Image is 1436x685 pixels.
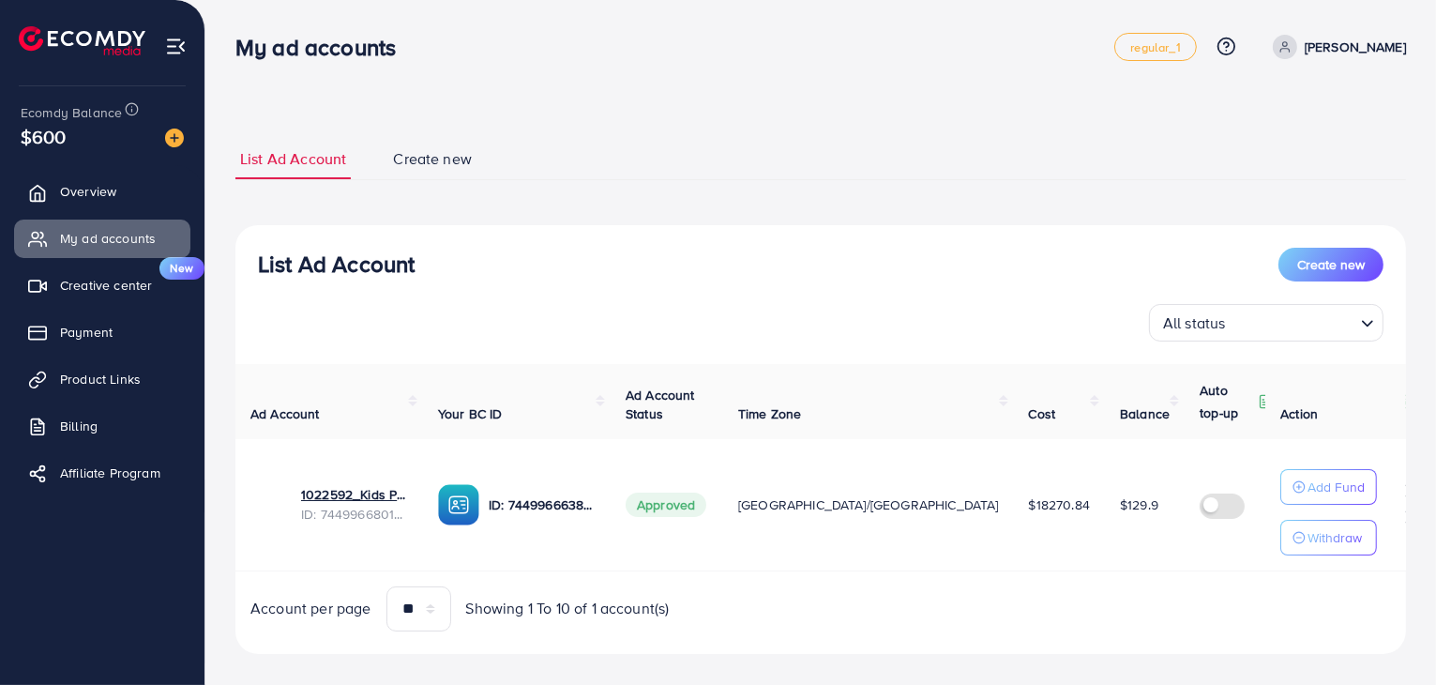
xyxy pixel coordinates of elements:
[1120,495,1158,514] span: $129.9
[1029,404,1056,423] span: Cost
[60,276,152,295] span: Creative center
[626,386,695,423] span: Ad Account Status
[301,505,408,524] span: ID: 7449966801595088913
[1114,33,1196,61] a: regular_1
[14,360,190,398] a: Product Links
[489,494,596,516] p: ID: 7449966638168178689
[438,484,479,525] img: ic-ba-acc.ded83a64.svg
[1200,379,1254,424] p: Auto top-up
[1308,526,1362,549] p: Withdraw
[1308,476,1365,498] p: Add Fund
[14,266,190,304] a: Creative centerNew
[60,417,98,435] span: Billing
[626,493,706,517] span: Approved
[1280,404,1318,423] span: Action
[14,407,190,445] a: Billing
[1280,469,1377,505] button: Add Fund
[14,313,190,351] a: Payment
[21,123,67,150] span: $600
[19,26,145,55] img: logo
[60,370,141,388] span: Product Links
[235,34,411,61] h3: My ad accounts
[21,103,122,122] span: Ecomdy Balance
[159,257,204,280] span: New
[1159,310,1230,337] span: All status
[1120,404,1170,423] span: Balance
[438,404,503,423] span: Your BC ID
[1265,35,1406,59] a: [PERSON_NAME]
[1356,601,1422,671] iframe: Chat
[1029,495,1090,514] span: $18270.84
[301,485,408,524] div: <span class='underline'>1022592_Kids Plaza_1734580571647</span></br>7449966801595088913
[14,454,190,492] a: Affiliate Program
[14,220,190,257] a: My ad accounts
[1149,304,1383,342] div: Search for option
[1297,255,1365,274] span: Create new
[466,598,670,619] span: Showing 1 To 10 of 1 account(s)
[165,36,187,57] img: menu
[1278,248,1383,282] button: Create new
[1305,36,1406,58] p: [PERSON_NAME]
[1232,306,1353,337] input: Search for option
[250,484,292,525] img: ic-ads-acc.e4c84228.svg
[258,251,415,278] h3: List Ad Account
[250,404,320,423] span: Ad Account
[250,598,371,619] span: Account per page
[738,404,801,423] span: Time Zone
[240,148,346,170] span: List Ad Account
[60,229,156,248] span: My ad accounts
[1130,41,1180,53] span: regular_1
[14,173,190,210] a: Overview
[60,182,116,201] span: Overview
[165,129,184,147] img: image
[60,323,113,342] span: Payment
[738,495,999,514] span: [GEOGRAPHIC_DATA]/[GEOGRAPHIC_DATA]
[60,464,160,482] span: Affiliate Program
[393,148,472,170] span: Create new
[1280,520,1377,556] button: Withdraw
[301,485,408,504] a: 1022592_Kids Plaza_1734580571647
